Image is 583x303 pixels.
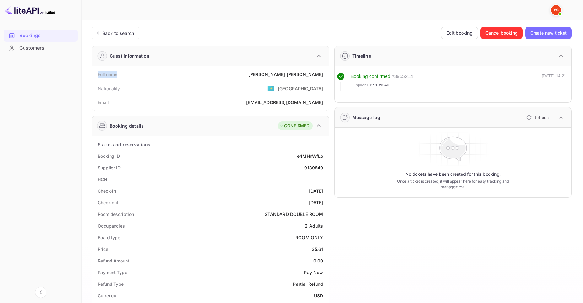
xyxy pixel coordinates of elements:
div: Currency [98,292,116,299]
img: Yandex Support [551,5,561,15]
div: [PERSON_NAME] [PERSON_NAME] [248,71,323,78]
img: LiteAPI logo [5,5,55,15]
div: Partial Refund [293,281,323,287]
div: Booking details [110,123,144,129]
button: Cancel booking [480,27,523,39]
span: Supplier ID: [351,82,373,88]
div: Refund Amount [98,257,129,264]
a: Customers [4,42,78,54]
div: Board type [98,234,120,241]
button: Edit booking [441,27,478,39]
div: Check-in [98,188,116,194]
button: Create new ticket [525,27,572,39]
div: HCN [98,176,107,183]
div: 0.00 [313,257,323,264]
div: 9189540 [304,164,323,171]
div: Bookings [4,30,78,42]
div: 2 Adults [305,223,323,229]
p: Once a ticket is created, it will appear here for easy tracking and management. [389,179,517,190]
div: CONFIRMED [279,123,309,129]
div: Message log [352,114,381,121]
div: Booking confirmed [351,73,391,80]
p: No tickets have been created for this booking. [405,171,501,177]
div: Nationality [98,85,120,92]
div: Price [98,246,108,252]
div: [DATE] [309,188,323,194]
div: STANDARD DOUBLE ROOM [265,211,323,218]
div: Refund Type [98,281,124,287]
div: ROOM ONLY [295,234,323,241]
div: [DATE] 14:21 [542,73,566,91]
div: Room description [98,211,134,218]
div: Bookings [19,32,74,39]
span: United States [267,83,275,94]
div: Timeline [352,52,371,59]
p: Refresh [533,114,549,121]
div: USD [314,292,323,299]
button: Refresh [523,113,551,123]
div: Check out [98,199,118,206]
div: [GEOGRAPHIC_DATA] [278,85,323,92]
div: Guest information [110,52,150,59]
div: 35.61 [312,246,323,252]
div: Booking ID [98,153,120,159]
div: Payment Type [98,269,127,276]
a: Bookings [4,30,78,41]
button: Collapse navigation [35,287,46,298]
div: Email [98,99,109,106]
div: Back to search [102,30,134,36]
div: Full name [98,71,117,78]
span: 9189540 [373,82,389,88]
div: Pay Now [304,269,323,276]
div: # 3955214 [391,73,413,80]
div: [EMAIL_ADDRESS][DOMAIN_NAME] [246,99,323,106]
div: Status and reservations [98,141,150,148]
div: Occupancies [98,223,125,229]
div: [DATE] [309,199,323,206]
div: e4MHnWfLo [297,153,323,159]
div: Supplier ID [98,164,121,171]
div: Customers [19,45,74,52]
